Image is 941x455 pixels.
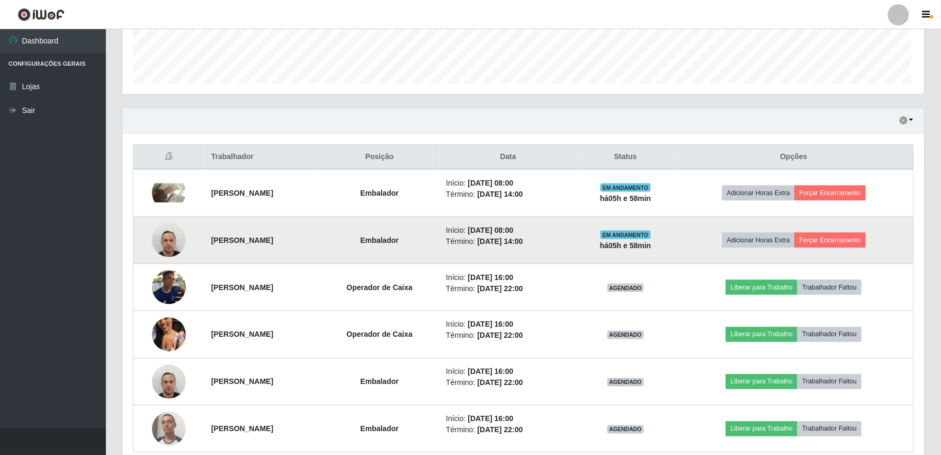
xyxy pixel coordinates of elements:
[446,178,570,189] li: Início:
[797,280,862,295] button: Trabalhador Faltou
[152,183,186,203] img: 1756888731554.jpeg
[795,233,866,248] button: Forçar Encerramento
[607,284,644,292] span: AGENDADO
[478,237,523,246] time: [DATE] 14:00
[211,425,273,433] strong: [PERSON_NAME]
[726,374,797,389] button: Liberar para Trabalho
[17,8,65,21] img: CoreUI Logo
[211,283,273,292] strong: [PERSON_NAME]
[446,319,570,330] li: Início:
[205,145,319,170] th: Trabalhador
[468,367,514,376] time: [DATE] 16:00
[211,236,273,244] strong: [PERSON_NAME]
[361,378,399,386] strong: Embalador
[446,189,570,200] li: Término:
[347,330,413,339] strong: Operador de Caixa
[152,359,186,404] img: 1746821274247.jpeg
[211,189,273,197] strong: [PERSON_NAME]
[152,217,186,262] img: 1746821274247.jpeg
[797,374,862,389] button: Trabalhador Faltou
[726,422,797,436] button: Liberar para Trabalho
[478,190,523,198] time: [DATE] 14:00
[722,233,795,248] button: Adicionar Horas Extra
[211,330,273,339] strong: [PERSON_NAME]
[361,236,399,244] strong: Embalador
[211,378,273,386] strong: [PERSON_NAME]
[478,284,523,293] time: [DATE] 22:00
[797,422,862,436] button: Trabalhador Faltou
[478,331,523,340] time: [DATE] 22:00
[478,426,523,434] time: [DATE] 22:00
[446,378,570,389] li: Término:
[446,225,570,236] li: Início:
[446,330,570,342] li: Término:
[361,189,399,197] strong: Embalador
[446,272,570,283] li: Início:
[468,415,514,423] time: [DATE] 16:00
[601,231,651,239] span: EM ANDAMENTO
[607,378,644,387] span: AGENDADO
[607,425,644,434] span: AGENDADO
[601,183,651,192] span: EM ANDAMENTO
[440,145,577,170] th: Data
[726,280,797,295] button: Liberar para Trabalho
[726,327,797,342] button: Liberar para Trabalho
[600,194,651,203] strong: há 05 h e 58 min
[468,179,514,187] time: [DATE] 08:00
[152,406,186,451] img: 1752781728813.jpeg
[446,425,570,436] li: Término:
[446,366,570,378] li: Início:
[361,425,399,433] strong: Embalador
[446,236,570,247] li: Término:
[152,304,186,365] img: 1754606387509.jpeg
[446,283,570,294] li: Término:
[468,226,514,234] time: [DATE] 08:00
[600,241,651,250] strong: há 05 h e 58 min
[607,331,644,339] span: AGENDADO
[795,186,866,200] button: Forçar Encerramento
[478,379,523,387] time: [DATE] 22:00
[468,320,514,329] time: [DATE] 16:00
[797,327,862,342] button: Trabalhador Faltou
[722,186,795,200] button: Adicionar Horas Extra
[319,145,440,170] th: Posição
[675,145,914,170] th: Opções
[446,414,570,425] li: Início:
[468,273,514,282] time: [DATE] 16:00
[152,270,186,304] img: 1749306330183.jpeg
[577,145,674,170] th: Status
[347,283,413,292] strong: Operador de Caixa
